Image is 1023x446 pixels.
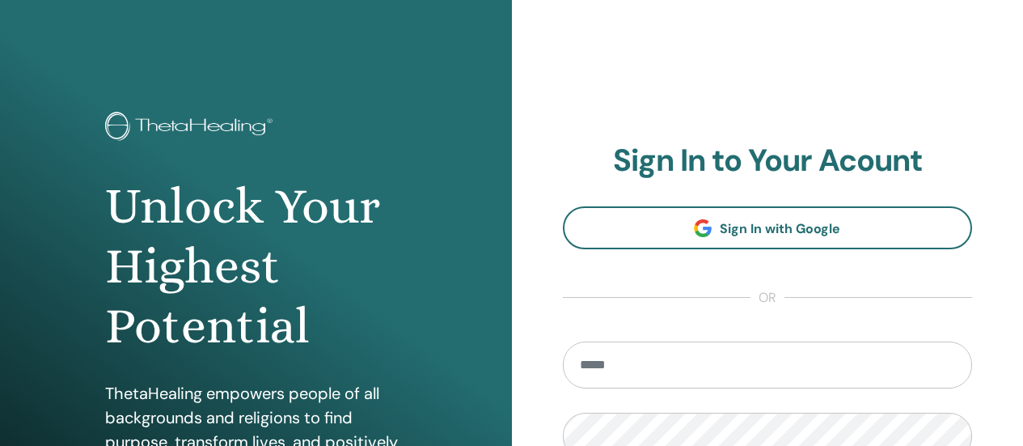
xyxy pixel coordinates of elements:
a: Sign In with Google [563,206,973,249]
span: or [750,288,784,308]
span: Sign In with Google [720,220,840,237]
h2: Sign In to Your Acount [563,142,973,180]
h1: Unlock Your Highest Potential [105,176,406,357]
